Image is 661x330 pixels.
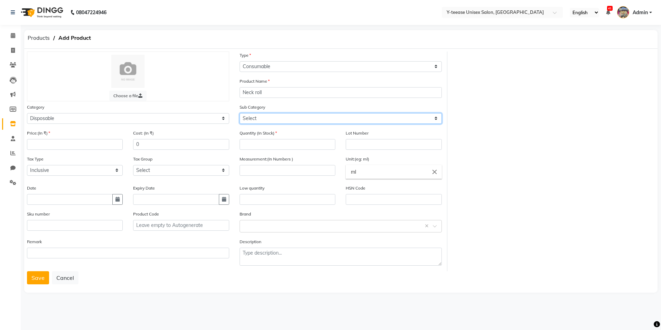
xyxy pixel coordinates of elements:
[240,78,270,84] label: Product Name
[27,104,44,110] label: Category
[133,156,152,162] label: Tax Group
[346,130,369,136] label: Lot Number
[27,239,42,245] label: Remark
[27,271,49,284] button: Save
[431,168,438,176] i: Close
[633,9,648,16] span: Admin
[240,185,264,191] label: Low quantity
[27,211,50,217] label: Sku number
[52,271,78,284] button: Cancel
[133,130,154,136] label: Cost: (In ₹)
[240,239,261,245] label: Description
[133,220,229,231] input: Leave empty to Autogenerate
[346,185,365,191] label: HSN Code
[240,130,277,136] label: Quantity (In Stock)
[133,211,159,217] label: Product Code
[346,156,369,162] label: Unit:(eg: ml)
[240,104,265,110] label: Sub Category
[607,6,613,11] span: 41
[240,211,251,217] label: Brand
[133,185,155,191] label: Expiry Date
[76,3,106,22] b: 08047224946
[55,32,94,44] span: Add Product
[24,32,53,44] span: Products
[240,52,251,58] label: Type
[109,91,147,101] label: Choose a file
[27,185,36,191] label: Date
[240,156,293,162] label: Measurement:(In Numbers )
[27,156,44,162] label: Tax Type
[111,55,145,88] img: Cinque Terre
[617,6,629,18] img: Admin
[425,222,431,230] span: Clear all
[18,3,65,22] img: logo
[27,130,50,136] label: Price:(In ₹)
[606,9,610,16] a: 41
